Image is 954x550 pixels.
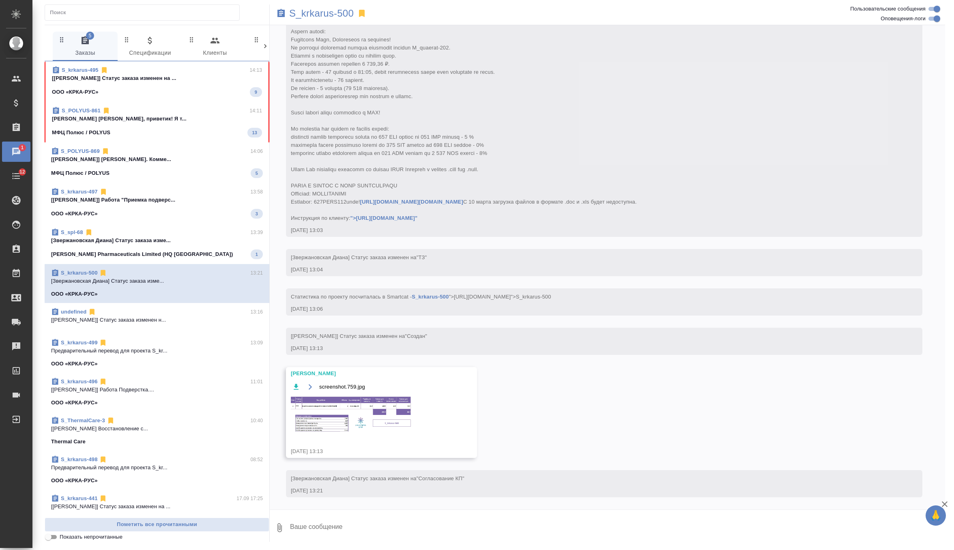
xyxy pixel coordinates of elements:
[291,382,301,392] button: Скачать
[101,147,110,155] svg: Отписаться
[250,378,263,386] p: 11:01
[51,250,233,258] p: [PERSON_NAME] Pharmaceuticals Limited (HQ [GEOGRAPHIC_DATA])
[251,250,263,258] span: 1
[45,518,269,532] button: Пометить все прочитанными
[291,305,894,313] div: [DATE] 13:06
[291,254,427,260] span: [Звержановская Диана] Статус заказа изменен на
[45,264,269,303] div: S_krkarus-50013:21[Звержановская Диана] Статус заказа изме...ООО «КРКА-РУС»
[291,475,464,481] span: [Звержановская Диана] Статус заказа изменен на
[99,188,107,196] svg: Отписаться
[291,333,427,339] span: [[PERSON_NAME]] Статус заказа изменен на
[291,344,894,352] div: [DATE] 13:13
[58,36,66,43] svg: Зажми и перетащи, чтобы поменять порядок вкладок
[247,129,262,137] span: 13
[291,266,894,274] div: [DATE] 13:04
[2,166,30,186] a: 12
[51,516,98,524] p: ООО «КРКА-РУС»
[51,316,263,324] p: [[PERSON_NAME]] Статус заказа изменен н...
[45,223,269,264] div: S_spl-6813:39[Звержановская Диана] Статус заказа изме...[PERSON_NAME] Pharmaceuticals Limited (HQ...
[850,5,926,13] span: Пользовательские сообщения
[49,520,265,529] span: Пометить все прочитанными
[51,360,98,368] p: ООО «КРКА-РУС»
[99,269,107,277] svg: Отписаться
[305,382,315,392] button: Открыть на драйве
[62,107,101,114] a: S_POLYUS-861
[881,15,926,23] span: Оповещения-логи
[51,477,98,485] p: ООО «КРКА-РУС»
[251,210,263,218] span: 3
[62,67,99,73] a: S_krkarus-495
[51,347,263,355] p: Предварительный перевод для проекта S_kr...
[58,36,113,58] span: Заказы
[249,107,262,115] p: 14:11
[88,308,96,316] svg: Отписаться
[250,147,263,155] p: 14:06
[51,210,98,218] p: ООО «КРКА-РУС»
[60,533,122,541] span: Показать непрочитанные
[61,229,83,235] a: S_spl-68
[45,490,269,529] div: S_krkarus-44117.09 17:25[[PERSON_NAME]] Статус заказа изменен на ...ООО «КРКА-РУС»
[417,475,464,481] span: "Согласование КП"
[51,503,263,511] p: [[PERSON_NAME]] Статус заказа изменен на ...
[15,168,30,176] span: 12
[188,36,196,43] svg: Зажми и перетащи, чтобы поменять порядок вкладок
[99,378,107,386] svg: Отписаться
[2,142,30,162] a: 1
[61,148,100,154] a: S_POLYUS-869
[250,269,263,277] p: 13:21
[291,294,551,300] span: Cтатистика по проекту посчиталась в Smartcat - ">[URL][DOMAIN_NAME]">S_krkarus-500
[100,66,108,74] svg: Отписаться
[51,236,263,245] p: [Звержановская Диана] Статус заказа изме...
[99,455,107,464] svg: Отписаться
[417,254,427,260] span: "ТЗ"
[52,88,99,96] p: ООО «КРКА-РУС»
[61,270,97,276] a: S_krkarus-500
[250,228,263,236] p: 13:39
[291,447,449,455] div: [DATE] 13:13
[45,412,269,451] div: S_ThermalCare-310:40[[PERSON_NAME] Восстановление с...Thermal Care
[360,199,463,205] a: [URL][DOMAIN_NAME][DOMAIN_NAME]
[291,226,894,234] div: [DATE] 13:03
[45,334,269,373] div: S_krkarus-49913:09Предварительный перевод для проекта S_kr...ООО «КРКА-РУС»
[250,339,263,347] p: 13:09
[61,456,97,462] a: S_krkarus-498
[85,228,93,236] svg: Отписаться
[250,308,263,316] p: 13:16
[250,417,263,425] p: 10:40
[252,36,307,58] span: Входящие
[250,88,262,96] span: 9
[61,417,105,423] a: S_ThermalCare-3
[51,290,98,298] p: ООО «КРКА-РУС»
[51,438,86,446] p: Thermal Care
[250,455,263,464] p: 08:52
[50,7,239,18] input: Поиск
[45,61,269,102] div: S_krkarus-49514:13[[PERSON_NAME]] Статус заказа изменен на ...ООО «КРКА-РУС»9
[86,32,94,40] span: 5
[405,333,427,339] span: "Создан"
[52,129,110,137] p: МФЦ Полюс / POLYUS
[61,495,97,501] a: S_krkarus-441
[289,9,354,17] p: S_krkarus-500
[45,102,269,142] div: S_POLYUS-86114:11[PERSON_NAME] [PERSON_NAME], приветик! Я т...МФЦ Полюс / POLYUS13
[51,277,263,285] p: [Звержановская Диана] Статус заказа изме...
[412,294,449,300] a: S_krkarus-500
[61,309,86,315] a: undefined
[52,74,262,82] p: [[PERSON_NAME]] Статус заказа изменен на ...
[99,494,107,503] svg: Отписаться
[291,396,413,433] img: screenshot.759.jpg
[250,188,263,196] p: 13:58
[45,451,269,490] div: S_krkarus-49808:52Предварительный перевод для проекта S_kr...ООО «КРКА-РУС»
[51,399,98,407] p: ООО «КРКА-РУС»
[249,66,262,74] p: 14:13
[926,505,946,526] button: 🙏
[291,487,894,495] div: [DATE] 13:21
[187,36,243,58] span: Клиенты
[51,386,263,394] p: [[PERSON_NAME]] Работа Подверстка....
[236,494,263,503] p: 17.09 17:25
[929,507,943,524] span: 🙏
[51,169,110,177] p: МФЦ Полюс / POLYUS
[61,378,97,385] a: S_krkarus-496
[61,189,98,195] a: S_krkarus-497
[51,464,263,472] p: Предварительный перевод для проекта S_kr...
[102,107,110,115] svg: Отписаться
